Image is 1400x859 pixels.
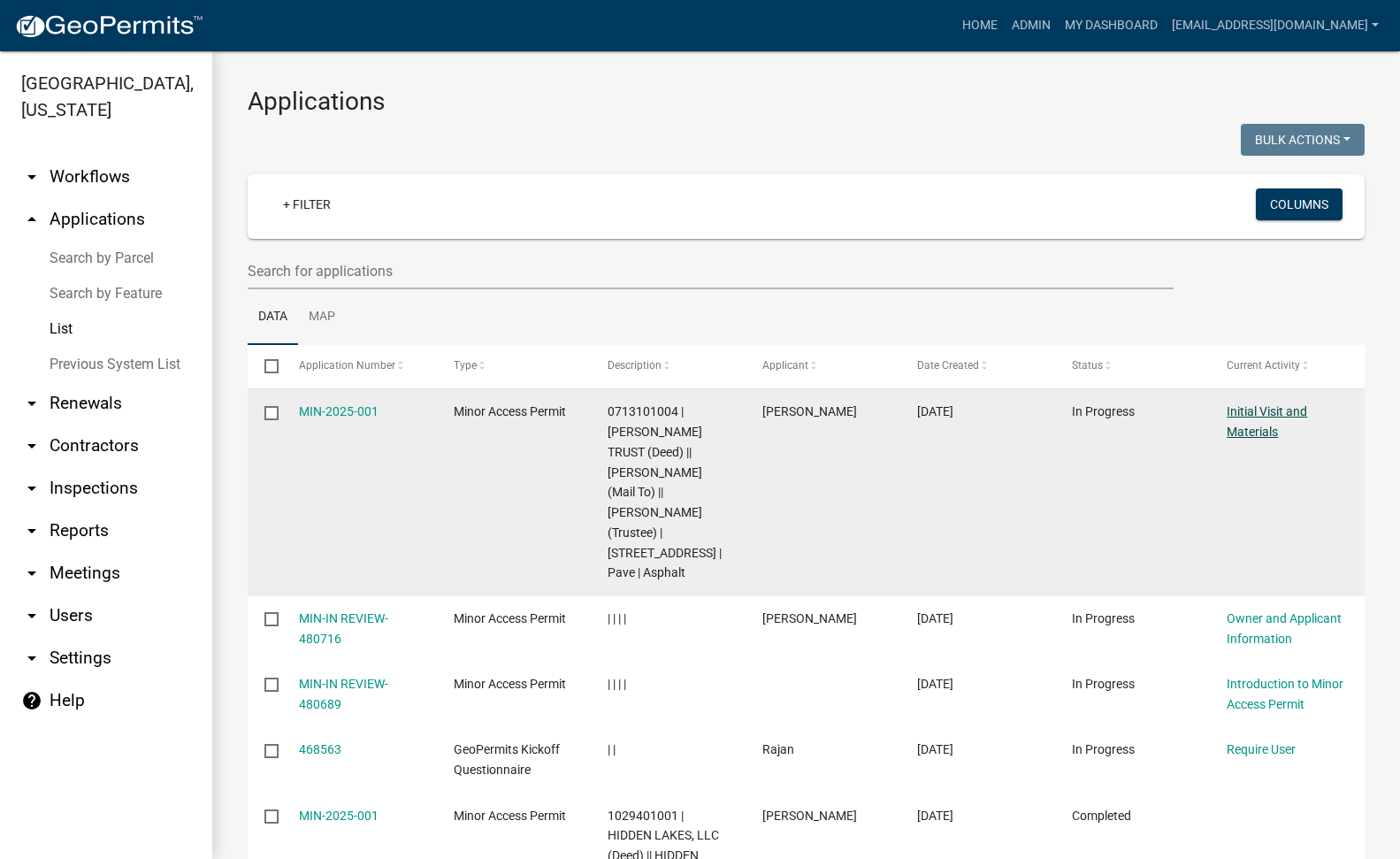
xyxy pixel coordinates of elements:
a: Admin [1005,9,1058,42]
a: Owner and Applicant Information [1227,611,1342,646]
span: Current Activity [1227,359,1300,372]
span: GeoPermits Kickoff Questionnaire [454,742,560,777]
span: Description [608,359,662,372]
i: help [21,690,42,711]
span: | | | | [608,611,626,625]
span: 08/25/2025 [917,742,953,756]
span: Type [454,359,477,372]
a: Map [298,289,346,346]
a: Introduction to Minor Access Permit [1227,677,1343,711]
datatable-header-cell: Current Activity [1210,345,1365,387]
i: arrow_drop_down [21,435,42,456]
button: Columns [1256,188,1343,220]
span: Jennifer Pate [762,404,857,418]
span: Jennifer Pate [762,611,857,625]
h3: Applications [248,87,1365,117]
a: [EMAIL_ADDRESS][DOMAIN_NAME] [1165,9,1386,42]
datatable-header-cell: Status [1055,345,1210,387]
span: 09/18/2025 [917,404,953,418]
span: In Progress [1072,611,1135,625]
datatable-header-cell: Type [436,345,591,387]
span: Date Created [917,359,979,372]
span: Minor Access Permit [454,611,566,625]
datatable-header-cell: Application Number [281,345,436,387]
button: Bulk Actions [1241,124,1365,156]
a: MIN-2025-001 [299,809,379,823]
span: 0713101004 | JACK L TERNDRUP TRUST (Deed) || JACK L TERNDRUP (Mail To) || TERNDRUP, JACK L (Trust... [608,404,722,579]
i: arrow_drop_down [21,648,42,669]
span: In Progress [1072,742,1135,756]
span: 07/17/2025 [917,809,953,823]
i: arrow_drop_up [21,209,42,230]
span: | | | | [608,677,626,691]
input: Search for applications [248,253,1174,289]
span: 09/18/2025 [917,677,953,691]
span: Applicant [762,359,808,372]
a: MIN-IN REVIEW-480689 [299,677,388,711]
a: My Dashboard [1058,9,1165,42]
i: arrow_drop_down [21,605,42,626]
i: arrow_drop_down [21,393,42,414]
a: Initial Visit and Materials [1227,404,1307,439]
i: arrow_drop_down [21,520,42,541]
span: Status [1072,359,1103,372]
span: Application Number [299,359,395,372]
span: Minor Access Permit [454,677,566,691]
datatable-header-cell: Description [591,345,746,387]
a: Require User [1227,742,1296,756]
datatable-header-cell: Date Created [900,345,1055,387]
datatable-header-cell: Applicant [746,345,900,387]
a: 468563 [299,742,341,756]
a: Data [248,289,298,346]
a: Home [955,9,1005,42]
span: Minor Access Permit [454,404,566,418]
span: 09/18/2025 [917,611,953,625]
i: arrow_drop_down [21,478,42,499]
span: In Progress [1072,404,1135,418]
span: | | [608,742,616,756]
span: Minor Access Permit [454,809,566,823]
span: In Progress [1072,677,1135,691]
a: + Filter [269,188,345,220]
a: MIN-IN REVIEW-480716 [299,611,388,646]
a: MIN-2025-001 [299,404,379,418]
span: Completed [1072,809,1131,823]
i: arrow_drop_down [21,166,42,188]
i: arrow_drop_down [21,563,42,584]
span: Shannon Smith [762,809,857,823]
datatable-header-cell: Select [248,345,281,387]
span: Rajan [762,742,794,756]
